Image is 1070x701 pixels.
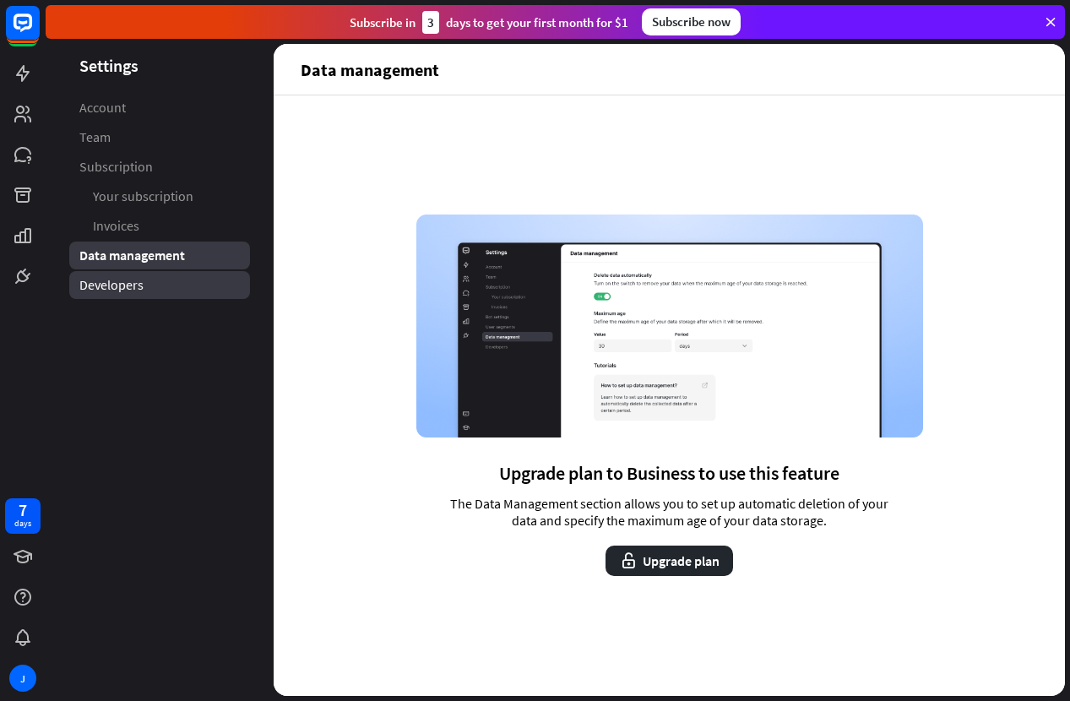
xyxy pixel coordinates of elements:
span: Account [79,99,126,117]
span: Upgrade plan to Business to use this feature [499,461,839,485]
span: Subscription [79,158,153,176]
button: Upgrade plan [606,546,733,576]
span: Your subscription [93,187,193,205]
div: days [14,518,31,530]
a: Team [69,123,250,151]
span: Team [79,128,111,146]
div: J [9,665,36,692]
span: Data management [79,247,185,264]
div: 3 [422,11,439,34]
header: Settings [46,54,274,77]
header: Data management [274,44,1065,95]
a: Developers [69,271,250,299]
button: Open LiveChat chat widget [14,7,64,57]
a: Subscription [69,153,250,181]
span: Developers [79,276,144,294]
img: Data management page screenshot [416,215,923,437]
span: The Data Management section allows you to set up automatic deletion of your data and specify the ... [437,495,902,529]
div: Subscribe in days to get your first month for $1 [350,11,628,34]
a: Invoices [69,212,250,240]
a: 7 days [5,498,41,534]
div: 7 [19,503,27,518]
div: Subscribe now [642,8,741,35]
a: Your subscription [69,182,250,210]
span: Invoices [93,217,139,235]
a: Account [69,94,250,122]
